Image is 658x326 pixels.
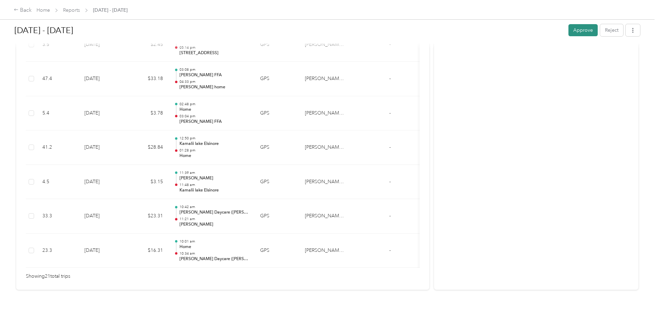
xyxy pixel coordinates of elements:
[389,110,391,116] span: -
[14,22,564,39] h1: Sep 16 - 30, 2025
[179,136,249,141] p: 12:50 pm
[619,287,658,326] iframe: Everlance-gr Chat Button Frame
[179,170,249,175] p: 11:39 am
[299,199,351,234] td: Kamali'i Foster Family Agency
[179,187,249,194] p: Kamalii lake Elsinore
[127,96,168,131] td: $3.78
[37,199,79,234] td: 33.3
[127,234,168,268] td: $16.31
[179,148,249,153] p: 01:28 pm
[37,96,79,131] td: 5.4
[179,251,249,256] p: 10:34 am
[37,165,79,199] td: 4.5
[179,79,249,84] p: 04:33 pm
[93,7,127,14] span: [DATE] - [DATE]
[179,205,249,209] p: 10:42 am
[37,62,79,96] td: 47.4
[255,62,299,96] td: GPS
[179,119,249,125] p: [PERSON_NAME] FFA
[14,6,32,14] div: Back
[600,24,623,36] button: Reject
[179,153,249,159] p: Home
[299,130,351,165] td: Kamali'i Foster Family Agency
[179,244,249,250] p: Home
[79,165,127,199] td: [DATE]
[37,234,79,268] td: 23.3
[299,96,351,131] td: Kamali'i Foster Family Agency
[26,273,70,280] span: Showing 21 total trips
[127,130,168,165] td: $28.84
[179,256,249,262] p: [PERSON_NAME] Daycare ([PERSON_NAME] children’s Daycare)
[127,199,168,234] td: $23.31
[79,199,127,234] td: [DATE]
[79,130,127,165] td: [DATE]
[255,234,299,268] td: GPS
[179,67,249,72] p: 03:08 pm
[79,234,127,268] td: [DATE]
[179,107,249,113] p: Home
[63,7,80,13] a: Reports
[255,199,299,234] td: GPS
[255,130,299,165] td: GPS
[255,96,299,131] td: GPS
[179,209,249,216] p: [PERSON_NAME] Daycare ([PERSON_NAME] children’s Daycare)
[79,62,127,96] td: [DATE]
[299,62,351,96] td: Kamali'i Foster Family Agency
[79,96,127,131] td: [DATE]
[127,62,168,96] td: $33.18
[299,165,351,199] td: Kamali'i Foster Family Agency
[37,7,50,13] a: Home
[389,213,391,219] span: -
[179,239,249,244] p: 10:01 am
[179,141,249,147] p: Kamalii lake Elsinore
[37,130,79,165] td: 41.2
[179,182,249,187] p: 11:48 am
[389,179,391,185] span: -
[179,217,249,221] p: 11:21 am
[179,50,249,56] p: [STREET_ADDRESS]
[389,247,391,253] span: -
[568,24,598,36] button: Approve
[179,84,249,90] p: [PERSON_NAME] home
[179,175,249,181] p: [PERSON_NAME]
[389,76,391,81] span: -
[389,144,391,150] span: -
[179,114,249,119] p: 03:04 pm
[127,165,168,199] td: $3.15
[179,221,249,228] p: [PERSON_NAME]
[299,234,351,268] td: Kamali'i Foster Family Agency
[255,165,299,199] td: GPS
[179,102,249,107] p: 02:48 pm
[179,72,249,78] p: [PERSON_NAME] FFA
